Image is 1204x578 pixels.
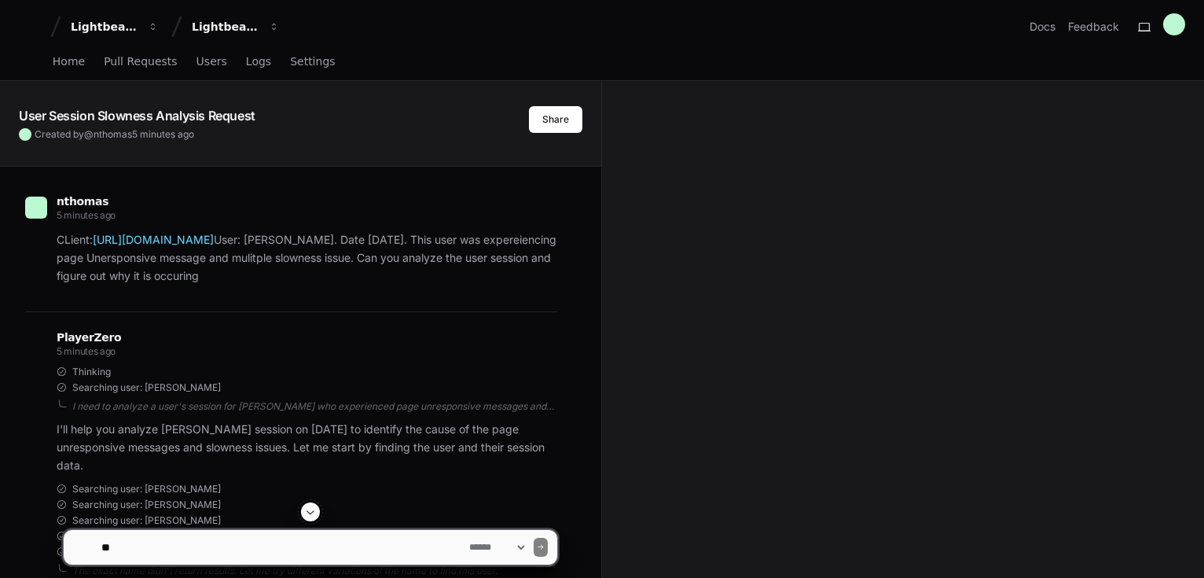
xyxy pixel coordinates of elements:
[72,400,557,413] div: I need to analyze a user's session for [PERSON_NAME] who experienced page unresponsive messages a...
[94,128,132,140] span: nthomas
[57,345,116,357] span: 5 minutes ago
[64,13,165,41] button: Lightbeam Health
[192,19,259,35] div: Lightbeam Health Solutions
[35,128,194,141] span: Created by
[57,195,108,208] span: nthomas
[72,499,221,511] span: Searching user: [PERSON_NAME]
[529,106,582,133] button: Share
[53,44,85,80] a: Home
[72,366,111,378] span: Thinking
[84,128,94,140] span: @
[290,44,335,80] a: Settings
[57,231,557,285] p: CLient: User: [PERSON_NAME]. Date [DATE]. This user was expereiencing page Unersponsive message a...
[1030,19,1055,35] a: Docs
[290,57,335,66] span: Settings
[132,128,194,140] span: 5 minutes ago
[104,57,177,66] span: Pull Requests
[72,483,221,495] span: Searching user: [PERSON_NAME]
[53,57,85,66] span: Home
[185,13,286,41] button: Lightbeam Health Solutions
[93,233,214,246] a: [URL][DOMAIN_NAME]
[196,57,227,66] span: Users
[19,108,255,123] app-text-character-animate: User Session Slowness Analysis Request
[104,44,177,80] a: Pull Requests
[57,209,116,221] span: 5 minutes ago
[57,333,121,342] span: PlayerZero
[246,57,271,66] span: Logs
[1068,19,1119,35] button: Feedback
[57,421,557,474] p: I'll help you analyze [PERSON_NAME] session on [DATE] to identify the cause of the page unrespons...
[246,44,271,80] a: Logs
[196,44,227,80] a: Users
[71,19,138,35] div: Lightbeam Health
[72,381,221,394] span: Searching user: [PERSON_NAME]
